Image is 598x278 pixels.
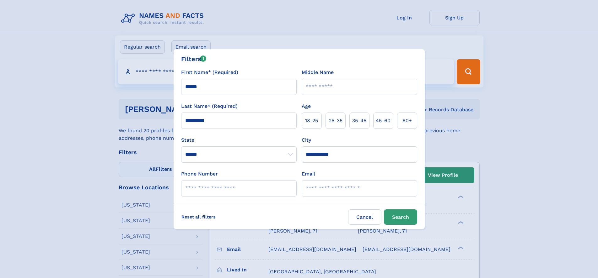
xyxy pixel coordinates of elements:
span: 18‑25 [305,117,318,124]
label: Email [302,170,315,178]
button: Search [384,209,417,225]
label: State [181,136,297,144]
label: Cancel [348,209,381,225]
span: 60+ [402,117,412,124]
span: 35‑45 [352,117,366,124]
label: Reset all filters [177,209,220,224]
span: 25‑35 [329,117,342,124]
span: 45‑60 [376,117,391,124]
label: First Name* (Required) [181,69,238,76]
label: Age [302,102,311,110]
label: Last Name* (Required) [181,102,238,110]
label: City [302,136,311,144]
div: Filters [181,54,207,64]
label: Phone Number [181,170,218,178]
label: Middle Name [302,69,334,76]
